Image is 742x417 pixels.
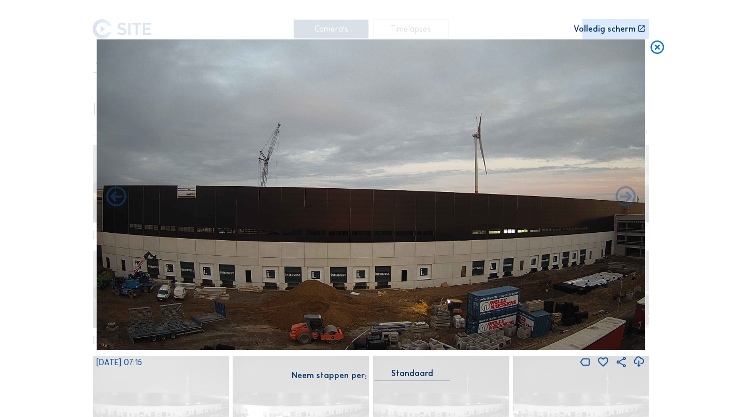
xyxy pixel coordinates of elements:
i: Back [613,185,638,210]
div: Volledig scherm [574,25,636,33]
img: Image [96,39,645,350]
div: Standaard [391,369,433,378]
span: [DATE] 07:15 [96,357,142,367]
div: Standaard [375,369,450,381]
i: Forward [104,185,129,210]
div: Neem stappen per: [292,371,367,380]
